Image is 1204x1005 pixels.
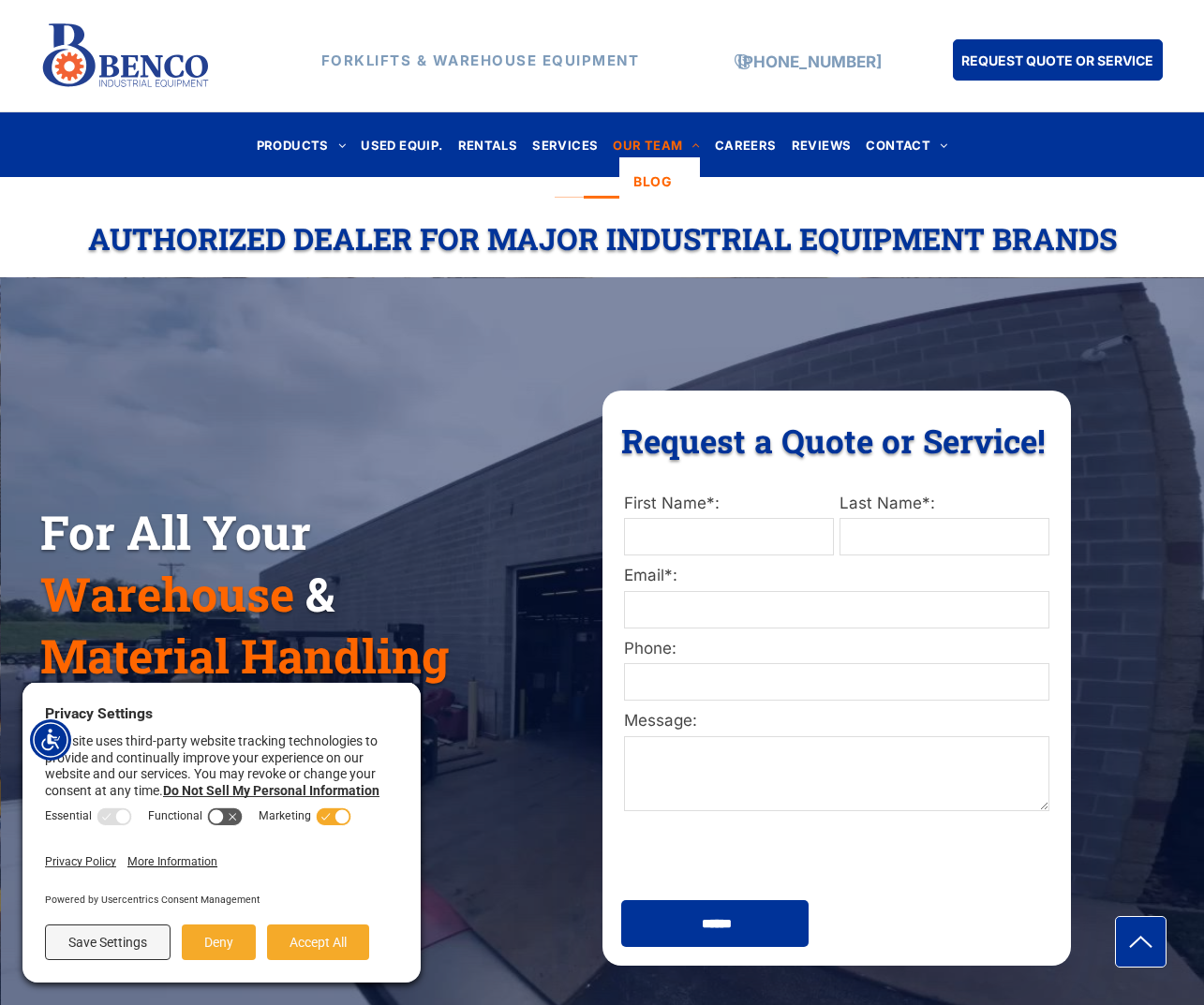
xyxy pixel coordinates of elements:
label: Message: [624,709,1049,733]
a: REVIEWS [784,132,859,157]
label: Phone: [624,637,1049,661]
span: REQUEST QUOTE OR SERVICE [961,43,1153,78]
a: PRODUCTS [249,132,354,157]
a: SERVICES [525,132,605,157]
span: Warehouse [40,563,294,625]
a: BLOG [619,157,700,205]
span: Request a Quote or Service! [621,419,1046,462]
span: Authorized Dealer For Major Industrial Equipment Brands [88,218,1117,259]
iframe: reCAPTCHA [623,823,880,889]
a: [PHONE_NUMBER] [737,52,882,71]
a: USED EQUIP. [353,132,450,157]
a: RENTALS [451,132,526,157]
span: BLOG [633,171,672,191]
label: Email*: [624,564,1049,588]
a: CAREERS [707,132,784,157]
a: OUR TEAM [605,132,707,157]
span: OUR TEAM [613,132,700,157]
strong: FORKLIFTS & WAREHOUSE EQUIPMENT [321,52,640,69]
label: Last Name*: [840,492,1049,516]
a: REQUEST QUOTE OR SERVICE [953,39,1163,81]
span: Material Handling [40,625,449,687]
label: First Name*: [624,492,834,516]
a: CONTACT [858,132,955,157]
span: For All Your [40,501,311,563]
div: Accessibility Menu [30,719,71,761]
span: & [305,563,334,625]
